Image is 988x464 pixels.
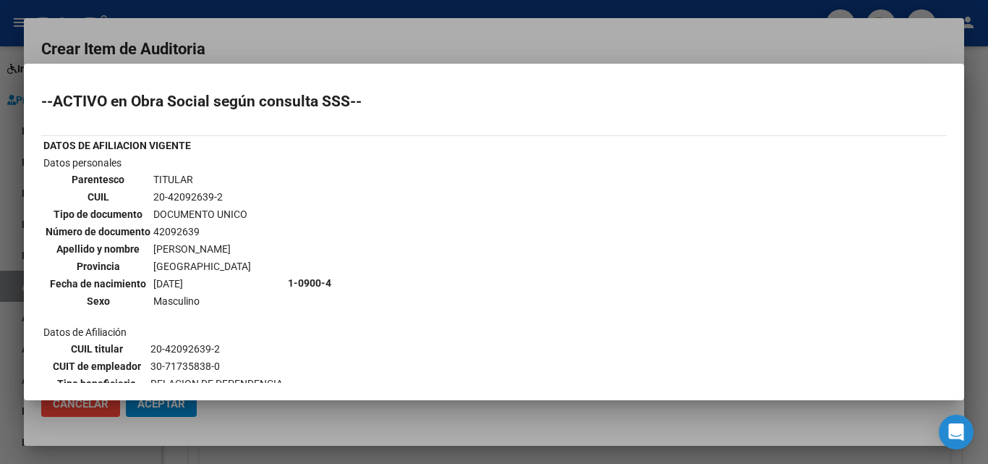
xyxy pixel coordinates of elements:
[45,258,151,274] th: Provincia
[939,415,974,450] div: Open Intercom Messenger
[153,276,252,292] td: [DATE]
[153,172,252,187] td: TITULAR
[153,206,252,222] td: DOCUMENTO UNICO
[153,189,252,205] td: 20-42092639-2
[43,155,286,411] td: Datos personales Datos de Afiliación
[153,258,252,274] td: [GEOGRAPHIC_DATA]
[45,276,151,292] th: Fecha de nacimiento
[45,376,148,392] th: Tipo beneficiario
[45,172,151,187] th: Parentesco
[288,277,331,289] b: 1-0900-4
[45,358,148,374] th: CUIT de empleador
[45,341,148,357] th: CUIL titular
[150,376,284,392] td: RELACION DE DEPENDENCIA
[153,224,252,240] td: 42092639
[45,241,151,257] th: Apellido y nombre
[150,341,284,357] td: 20-42092639-2
[41,94,947,109] h2: --ACTIVO en Obra Social según consulta SSS--
[45,189,151,205] th: CUIL
[45,206,151,222] th: Tipo de documento
[153,241,252,257] td: [PERSON_NAME]
[153,293,252,309] td: Masculino
[45,293,151,309] th: Sexo
[150,358,284,374] td: 30-71735838-0
[45,224,151,240] th: Número de documento
[43,140,191,151] b: DATOS DE AFILIACION VIGENTE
